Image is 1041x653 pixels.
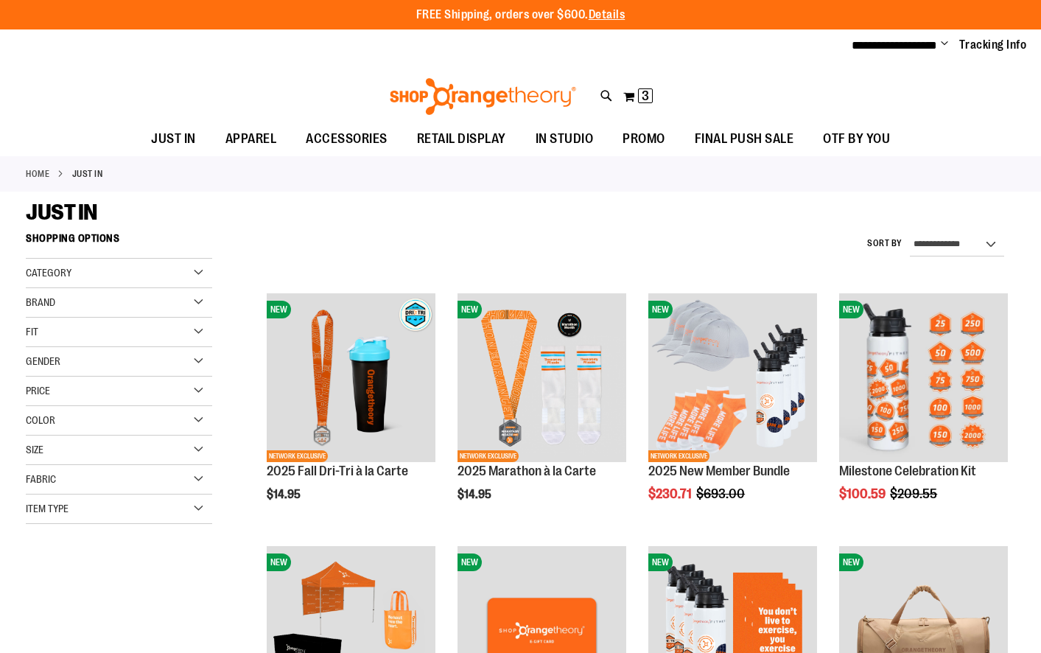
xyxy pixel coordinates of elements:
span: ACCESSORIES [306,122,388,156]
img: Shop Orangetheory [388,78,578,115]
div: Fabric [26,465,212,495]
a: 2025 Fall Dri-Tri à la CarteNEWNETWORK EXCLUSIVE [267,293,435,464]
div: Item Type [26,495,212,524]
strong: Shopping Options [26,226,212,259]
a: Milestone Celebration Kit [839,464,976,478]
a: 2025 New Member BundleNEWNETWORK EXCLUSIVE [648,293,817,464]
span: NEW [458,301,482,318]
span: 3 [642,88,649,103]
div: Fit [26,318,212,347]
a: RETAIL DISPLAY [402,122,521,156]
a: APPAREL [211,122,292,156]
div: Brand [26,288,212,318]
span: $209.55 [890,486,939,501]
label: Sort By [867,237,902,250]
div: product [259,286,443,539]
span: Size [26,444,43,455]
div: product [641,286,824,539]
strong: JUST IN [72,167,103,181]
span: OTF BY YOU [823,122,890,156]
span: Fabric [26,473,56,485]
span: NETWORK EXCLUSIVE [648,450,709,462]
div: Color [26,406,212,436]
span: NETWORK EXCLUSIVE [267,450,328,462]
span: FINAL PUSH SALE [695,122,794,156]
span: Item Type [26,503,69,514]
span: $100.59 [839,486,888,501]
span: Brand [26,296,55,308]
span: $230.71 [648,486,694,501]
span: Price [26,385,50,397]
div: Category [26,259,212,288]
a: 2025 New Member Bundle [648,464,790,478]
a: Home [26,167,49,181]
span: NEW [648,554,673,571]
div: Gender [26,347,212,377]
a: OTF BY YOU [808,122,905,156]
span: Gender [26,355,60,367]
p: FREE Shipping, orders over $600. [416,7,625,24]
span: NEW [648,301,673,318]
span: NEW [839,301,863,318]
img: Milestone Celebration Kit [839,293,1008,462]
a: FINAL PUSH SALE [680,122,809,156]
a: 2025 Marathon à la CarteNEWNETWORK EXCLUSIVE [458,293,626,464]
a: PROMO [608,122,680,156]
div: product [832,286,1015,539]
span: Fit [26,326,38,338]
a: Details [589,8,625,21]
div: Size [26,436,212,465]
span: NEW [267,554,291,571]
a: IN STUDIO [521,122,609,156]
div: product [450,286,634,539]
span: Category [26,267,71,279]
a: ACCESSORIES [291,122,402,156]
span: APPAREL [225,122,277,156]
span: IN STUDIO [536,122,594,156]
span: RETAIL DISPLAY [417,122,506,156]
div: Price [26,377,212,406]
a: Milestone Celebration KitNEW [839,293,1008,464]
a: Tracking Info [959,37,1027,53]
a: 2025 Marathon à la Carte [458,464,596,478]
a: 2025 Fall Dri-Tri à la Carte [267,464,408,478]
img: 2025 Fall Dri-Tri à la Carte [267,293,435,462]
span: $14.95 [267,488,303,501]
span: JUST IN [26,200,97,225]
span: Color [26,414,55,426]
span: $14.95 [458,488,494,501]
img: 2025 New Member Bundle [648,293,817,462]
span: PROMO [623,122,665,156]
span: NEW [839,554,863,571]
img: 2025 Marathon à la Carte [458,293,626,462]
span: NEW [458,554,482,571]
span: JUST IN [151,122,196,156]
span: NEW [267,301,291,318]
button: Account menu [941,38,948,52]
a: JUST IN [136,122,211,156]
span: NETWORK EXCLUSIVE [458,450,519,462]
span: $693.00 [696,486,747,501]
